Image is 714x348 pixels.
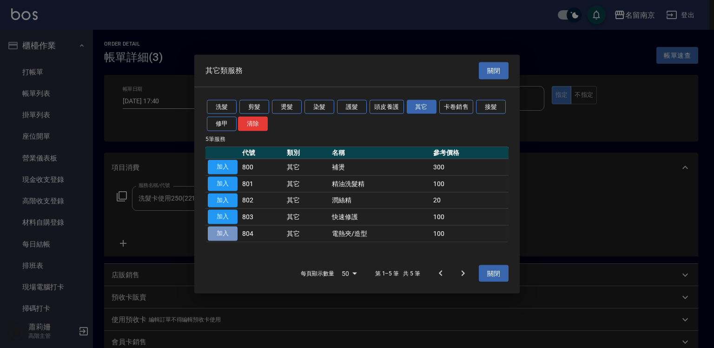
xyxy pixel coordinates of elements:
th: 類別 [284,147,329,159]
button: 洗髮 [207,100,237,114]
td: 300 [431,159,509,175]
td: 補燙 [330,159,431,175]
td: 100 [431,208,509,225]
button: 卡卷銷售 [439,100,474,114]
th: 參考價格 [431,147,509,159]
button: 加入 [208,176,238,191]
td: 其它 [284,225,329,242]
div: 50 [338,261,360,286]
td: 100 [431,225,509,242]
p: 每頁顯示數量 [301,269,334,277]
td: 其它 [284,159,329,175]
button: 剪髮 [239,100,269,114]
button: 關閉 [479,265,509,282]
button: 加入 [208,193,238,207]
td: 20 [431,192,509,209]
button: 清除 [238,117,268,131]
button: 護髮 [337,100,367,114]
button: 頭皮養護 [370,100,404,114]
th: 名稱 [330,147,431,159]
td: 潤絲精 [330,192,431,209]
td: 800 [240,159,284,175]
td: 100 [431,175,509,192]
button: 燙髮 [272,100,302,114]
td: 802 [240,192,284,209]
button: 關閉 [479,62,509,80]
button: 染髮 [304,100,334,114]
button: 修甲 [207,117,237,131]
td: 其它 [284,192,329,209]
td: 精油洗髮精 [330,175,431,192]
p: 第 1–5 筆 共 5 筆 [375,269,420,277]
td: 快速修護 [330,208,431,225]
td: 其它 [284,175,329,192]
th: 代號 [240,147,284,159]
button: 加入 [208,160,238,174]
td: 801 [240,175,284,192]
td: 804 [240,225,284,242]
button: 加入 [208,210,238,224]
td: 其它 [284,208,329,225]
span: 其它類服務 [205,66,243,75]
p: 5 筆服務 [205,135,509,143]
button: 加入 [208,227,238,241]
td: 803 [240,208,284,225]
button: 接髮 [476,100,506,114]
td: 電熱夾/造型 [330,225,431,242]
button: 其它 [407,100,436,114]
